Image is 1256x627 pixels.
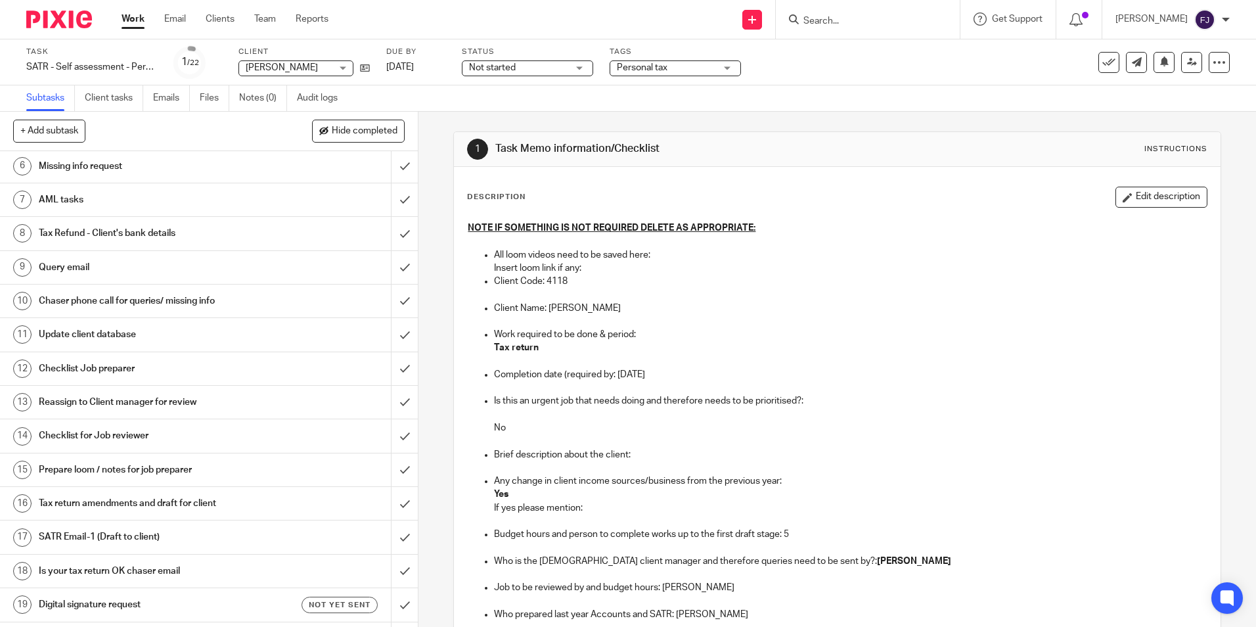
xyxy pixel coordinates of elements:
p: Completion date (required by: [DATE] [494,368,1206,381]
div: 12 [13,360,32,378]
h1: SATR Email-1 (Draft to client) [39,527,265,547]
h1: Checklist for Job reviewer [39,426,265,446]
p: Description [467,192,526,202]
a: Work [122,12,145,26]
p: Who is the [DEMOGRAPHIC_DATA] client manager and therefore queries need to be sent by?: [494,555,1206,568]
div: 1 [181,55,199,70]
p: Brief description about the client: [494,448,1206,461]
label: Client [238,47,370,57]
div: 1 [467,139,488,160]
strong: Tax return [494,343,539,352]
p: Insert loom link if any: [494,262,1206,275]
p: Budget hours and person to complete works up to the first draft stage: 5 [494,528,1206,541]
div: 13 [13,393,32,411]
div: 17 [13,528,32,547]
h1: Reassign to Client manager for review [39,392,265,412]
div: 11 [13,325,32,344]
strong: [PERSON_NAME] [877,557,951,566]
strong: Yes [494,490,508,499]
a: Audit logs [297,85,348,111]
h1: Is your tax return OK chaser email [39,561,265,581]
input: Search [802,16,920,28]
a: Clients [206,12,235,26]
a: Email [164,12,186,26]
p: No [494,421,1206,434]
div: 15 [13,461,32,479]
p: Job to be reviewed by and budget hours: [PERSON_NAME] [494,581,1206,594]
h1: Digital signature request [39,595,265,615]
p: Work required to be done & period: [494,328,1206,341]
p: All loom videos need to be saved here: [494,248,1206,262]
span: [PERSON_NAME] [246,63,318,72]
a: Client tasks [85,85,143,111]
p: [PERSON_NAME] [1115,12,1188,26]
div: Instructions [1144,144,1207,154]
div: 9 [13,258,32,277]
p: Who prepared last year Accounts and SATR: [PERSON_NAME] [494,608,1206,621]
u: NOTE IF SOMETHING IS NOT REQUIRED DELETE AS APPROPRIATE: [468,223,755,233]
a: Subtasks [26,85,75,111]
a: Files [200,85,229,111]
span: Not started [469,63,516,72]
button: Hide completed [312,120,405,142]
h1: Checklist Job preparer [39,359,265,379]
div: 18 [13,562,32,580]
a: Reports [296,12,328,26]
div: SATR - Self assessment - Personal tax return 24/25 [26,60,158,74]
div: 16 [13,494,32,513]
h1: Prepare loom / notes for job preparer [39,460,265,480]
div: 14 [13,427,32,446]
p: Any change in client income sources/business from the previous year: [494,475,1206,488]
label: Task [26,47,158,57]
div: 8 [13,224,32,243]
div: 10 [13,292,32,310]
p: Is this an urgent job that needs doing and therefore needs to be prioritised?: [494,394,1206,407]
p: Client Name: [PERSON_NAME] [494,302,1206,315]
span: Hide completed [332,126,397,137]
span: Personal tax [617,63,667,72]
span: [DATE] [386,62,414,72]
h1: Task Memo information/Checklist [495,142,865,156]
button: Edit description [1115,187,1207,208]
h1: Tax return amendments and draft for client [39,494,265,513]
label: Due by [386,47,445,57]
span: Not yet sent [309,599,370,611]
div: 19 [13,595,32,614]
small: /22 [187,59,199,66]
label: Status [462,47,593,57]
h1: Missing info request [39,156,265,176]
h1: Chaser phone call for queries/ missing info [39,291,265,311]
h1: AML tasks [39,190,265,210]
span: Get Support [992,14,1043,24]
img: svg%3E [1194,9,1215,30]
p: If yes please mention: [494,501,1206,515]
a: Notes (0) [239,85,287,111]
a: Emails [153,85,190,111]
h1: Update client database [39,325,265,344]
div: 7 [13,191,32,209]
a: Team [254,12,276,26]
h1: Query email [39,258,265,277]
label: Tags [610,47,741,57]
img: Pixie [26,11,92,28]
p: Client Code: 4118 [494,275,1206,288]
div: 6 [13,157,32,175]
h1: Tax Refund - Client's bank details [39,223,265,243]
button: + Add subtask [13,120,85,142]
